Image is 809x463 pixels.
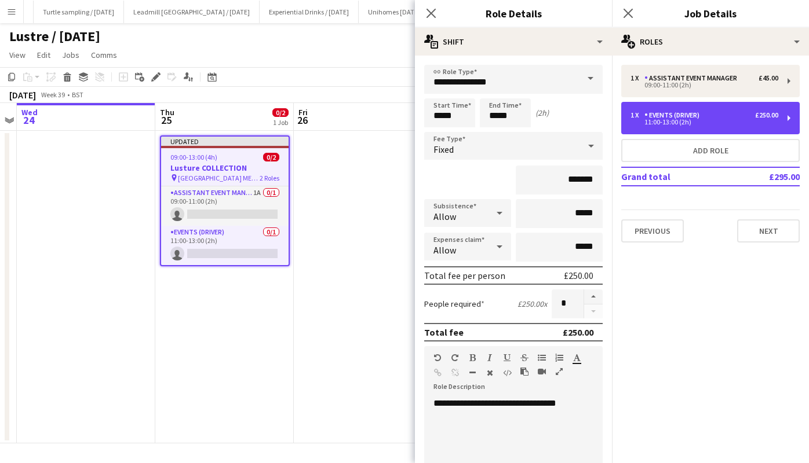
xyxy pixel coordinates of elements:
[260,1,359,23] button: Experiential Drinks / [DATE]
[160,107,174,117] span: Thu
[178,174,260,182] span: [GEOGRAPHIC_DATA] ME1 1PX
[584,289,603,304] button: Increase
[297,113,308,127] span: 26
[631,111,644,119] div: 1 x
[9,50,25,60] span: View
[424,326,464,338] div: Total fee
[451,353,459,362] button: Redo
[486,353,494,362] button: Italic
[631,119,778,125] div: 11:00-13:00 (2h)
[621,139,800,162] button: Add role
[72,90,83,99] div: BST
[9,89,36,101] div: [DATE]
[759,74,778,82] div: £45.00
[555,353,563,362] button: Ordered List
[731,167,800,186] td: £295.00
[737,219,800,242] button: Next
[91,50,117,60] span: Comms
[433,353,442,362] button: Undo
[631,82,778,88] div: 09:00-11:00 (2h)
[9,28,100,45] h1: Lustre / [DATE]
[424,299,484,309] label: People required
[62,50,79,60] span: Jobs
[158,113,174,127] span: 25
[57,47,84,63] a: Jobs
[644,74,742,82] div: Assistant Event Manager
[612,28,809,56] div: Roles
[538,367,546,376] button: Insert video
[5,47,30,63] a: View
[621,167,731,186] td: Grand total
[433,211,456,222] span: Allow
[32,47,55,63] a: Edit
[260,174,279,182] span: 2 Roles
[621,219,684,242] button: Previous
[538,353,546,362] button: Unordered List
[644,111,704,119] div: Events (Driver)
[503,353,511,362] button: Underline
[272,108,289,117] span: 0/2
[468,368,476,377] button: Horizontal Line
[161,186,289,226] app-card-role: Assistant Event Manager1A0/109:00-11:00 (2h)
[34,1,124,23] button: Turtle sampling / [DATE]
[520,367,529,376] button: Paste as plain text
[263,153,279,161] span: 0/2
[518,299,547,309] div: £250.00 x
[520,353,529,362] button: Strikethrough
[755,111,778,119] div: £250.00
[433,144,454,155] span: Fixed
[160,135,290,266] app-job-card: Updated09:00-13:00 (4h)0/2Lusture COLLECTION [GEOGRAPHIC_DATA] ME1 1PX2 RolesAssistant Event Mana...
[535,108,549,118] div: (2h)
[555,367,563,376] button: Fullscreen
[359,1,430,23] button: Unihomes [DATE]
[573,353,581,362] button: Text Color
[20,113,38,127] span: 24
[468,353,476,362] button: Bold
[503,368,511,377] button: HTML Code
[298,107,308,117] span: Fri
[161,163,289,173] h3: Lusture COLLECTION
[38,90,67,99] span: Week 39
[21,107,38,117] span: Wed
[37,50,50,60] span: Edit
[564,270,593,281] div: £250.00
[161,137,289,146] div: Updated
[170,153,217,161] span: 09:00-13:00 (4h)
[631,74,644,82] div: 1 x
[563,326,593,338] div: £250.00
[124,1,260,23] button: Leadmill [GEOGRAPHIC_DATA] / [DATE]
[486,368,494,377] button: Clear Formatting
[86,47,122,63] a: Comms
[424,270,505,281] div: Total fee per person
[273,118,288,127] div: 1 Job
[161,226,289,265] app-card-role: Events (Driver)0/111:00-13:00 (2h)
[612,6,809,21] h3: Job Details
[415,6,612,21] h3: Role Details
[415,28,612,56] div: Shift
[433,244,456,256] span: Allow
